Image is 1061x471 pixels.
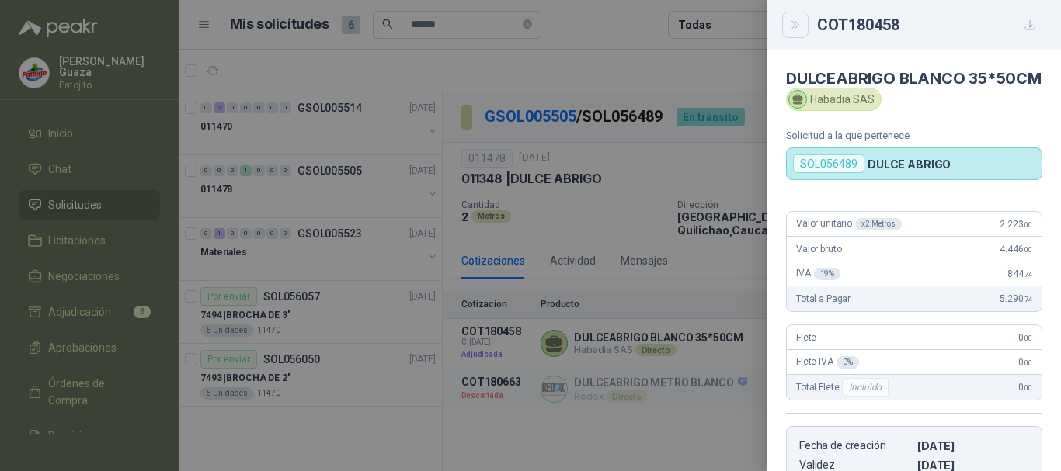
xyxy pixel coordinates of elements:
p: DULCE ABRIGO [868,158,951,171]
div: Incluido [842,378,889,397]
div: x 2 Metros [855,218,902,230]
div: 19 % [814,268,841,280]
span: Flete IVA [796,356,859,369]
span: ,74 [1023,270,1032,279]
span: 4.446 [1000,244,1032,255]
span: ,00 [1023,220,1032,229]
span: Total a Pagar [796,293,851,304]
span: Total Flete [796,378,892,397]
span: 0 [1018,382,1032,393]
div: COT180458 [817,12,1042,37]
span: Valor unitario [796,218,902,230]
span: IVA [796,268,840,280]
span: Flete [796,332,816,343]
span: 2.223 [1000,219,1032,230]
span: ,74 [1023,295,1032,303]
span: 844 [1007,268,1032,279]
span: ,00 [1023,358,1032,367]
span: 5.290 [1000,293,1032,304]
p: Solicitud a la que pertenece [786,130,1042,141]
span: Valor bruto [796,244,841,255]
span: ,00 [1023,383,1032,392]
span: 0 [1018,332,1032,343]
span: ,00 [1023,245,1032,254]
p: [DATE] [917,439,1029,452]
div: 0 % [837,356,859,369]
div: SOL056489 [793,154,864,173]
span: 0 [1018,357,1032,368]
button: Close [786,16,805,34]
div: Habadia SAS [786,88,882,111]
span: ,00 [1023,334,1032,342]
h4: DULCEABRIGO BLANCO 35*50CM [786,69,1042,88]
p: Fecha de creación [799,439,911,452]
